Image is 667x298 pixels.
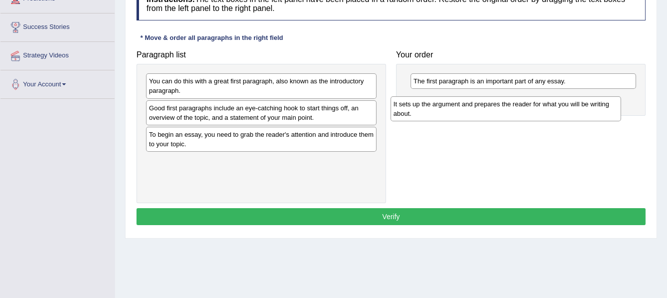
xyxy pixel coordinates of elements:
h4: Your order [396,50,645,59]
a: Success Stories [0,13,114,38]
div: You can do this with a great first paragraph, also known as the introductory paragraph. [146,73,376,98]
h4: Paragraph list [136,50,386,59]
div: It sets up the argument and prepares the reader for what you will be writing about. [390,96,621,121]
div: Good first paragraphs include an eye-catching hook to start things off, an overview of the topic,... [146,100,376,125]
div: The first paragraph is an important part of any essay. [410,73,636,89]
div: * Move & order all paragraphs in the right field [136,33,287,42]
a: Your Account [0,70,114,95]
div: To begin an essay, you need to grab the reader's attention and introduce them to your topic. [146,127,376,152]
button: Verify [136,208,645,225]
a: Strategy Videos [0,42,114,67]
